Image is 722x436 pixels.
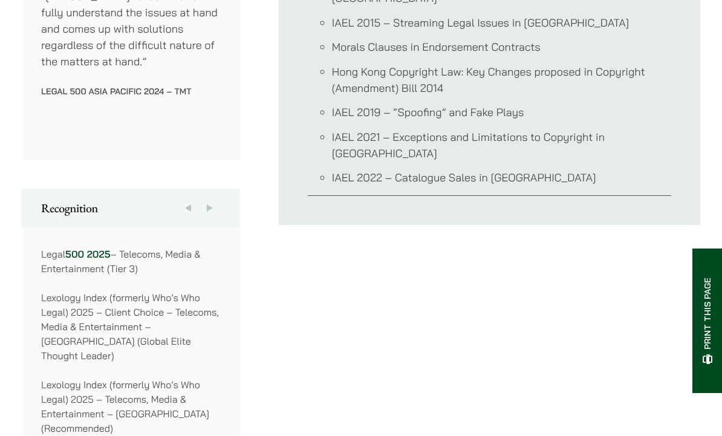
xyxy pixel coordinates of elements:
[177,189,199,227] button: Previous
[332,169,671,186] li: IAEL 2022 – Catalogue Sales in [GEOGRAPHIC_DATA]
[332,104,671,120] li: IAEL 2019 – “Spoofing” and Fake Plays
[41,290,221,363] p: Lexology Index (formerly Who’s Who Legal) 2025 – Client Choice – Telecoms, Media & Entertainment ...
[332,15,671,31] li: IAEL 2015 – Streaming Legal Issues in [GEOGRAPHIC_DATA]
[41,247,221,276] p: Legal – Telecoms, Media & Entertainment (Tier 3)
[332,39,671,55] li: Morals Clauses in Endorsement Contracts
[199,189,221,227] button: Next
[41,201,221,215] h2: Recognition
[332,63,671,96] li: Hong Kong Copyright Law: Key Changes proposed in Copyright (Amendment) Bill 2014
[332,129,671,161] li: IAEL 2021 – Exceptions and Limitations to Copyright in [GEOGRAPHIC_DATA]
[41,377,221,435] p: Lexology Index (formerly Who’s Who Legal) 2025 – Telecoms, Media & Entertainment – [GEOGRAPHIC_DA...
[65,248,110,260] a: 500 2025
[41,86,221,97] p: Legal 500 Asia Pacific 2024 – TMT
